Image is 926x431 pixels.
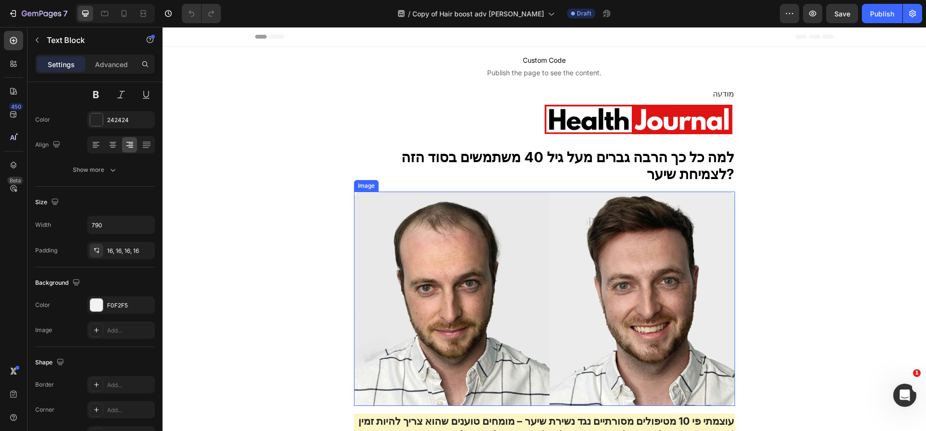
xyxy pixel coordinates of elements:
[35,356,66,369] div: Shape
[834,10,850,18] span: Save
[192,388,572,414] p: עוצמתי פי 10 מטיפולים מסורתיים נגד נשירת שיער – מומחים טוענים שהוא צריך להיות זמין רק במרשם, אבל ...
[35,196,61,209] div: Size
[412,9,544,19] span: Copy of Hair boost adv [PERSON_NAME]
[870,9,894,19] div: Publish
[193,154,214,163] div: Image
[182,4,221,23] div: Undo/Redo
[380,75,572,110] img: gempages_585980136390656707-885e5a42-b5d5-4caa-a6c7-726e6ad8e008.png
[35,139,62,152] div: Align
[577,9,591,18] span: Draft
[35,405,54,414] div: Corner
[35,246,57,255] div: Padding
[35,277,82,290] div: Background
[9,103,23,111] div: 450
[73,165,118,175] div: Show more
[107,116,152,125] div: 242424
[7,177,23,184] div: Beta
[35,380,54,389] div: Border
[35,221,51,229] div: Width
[107,301,152,310] div: F0F2F5
[191,165,572,379] img: 1737978321-Untitled%20design%20%2888%29.png
[107,247,152,255] div: 16, 16, 16, 16
[107,381,152,389] div: Add...
[95,59,128,70] p: Advanced
[35,115,50,124] div: Color
[4,4,72,23] button: 7
[63,8,68,19] p: 7
[48,59,75,70] p: Settings
[47,34,129,46] p: Text Block
[192,62,572,72] p: מודעה
[893,384,916,407] iframe: Intercom live chat
[107,406,152,415] div: Add...
[35,326,52,334] div: Image
[107,326,152,335] div: Add...
[88,216,154,234] input: Auto
[35,161,155,179] button: Show more
[35,301,50,309] div: Color
[191,121,572,157] h2: למה כל כך הרבה גברים מעל גיל 40 משתמשים בסוד הזה לצמיחת שיער?
[826,4,858,23] button: Save
[862,4,902,23] button: Publish
[408,9,410,19] span: /
[163,27,926,431] iframe: Design area
[913,369,921,377] span: 1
